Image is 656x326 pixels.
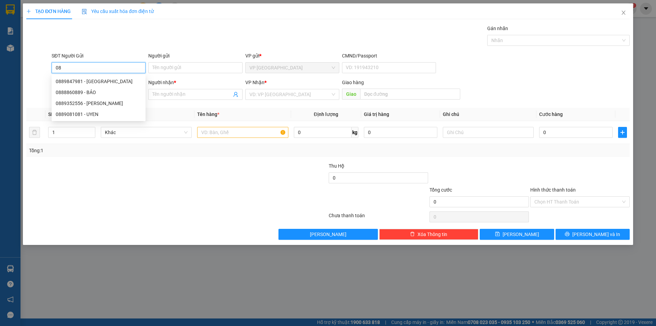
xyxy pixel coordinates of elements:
[249,63,335,73] span: VP Ninh Hòa
[503,231,539,238] span: [PERSON_NAME]
[429,187,452,193] span: Tổng cước
[52,87,146,98] div: 0888860889 - BẢO
[56,78,141,85] div: 0889847981 - [GEOGRAPHIC_DATA]
[148,52,242,60] div: Người gửi
[618,127,627,138] button: plus
[410,232,415,237] span: delete
[26,9,31,14] span: plus
[197,127,288,138] input: VD: Bàn, Ghế
[487,26,508,31] label: Gán nhãn
[148,79,242,86] div: Người nhận
[52,98,146,109] div: 0889352556 - BẢO TÍN
[245,80,264,85] span: VP Nhận
[539,112,563,117] span: Cước hàng
[233,92,238,97] span: user-add
[342,89,360,100] span: Giao
[342,52,436,60] div: CMND/Passport
[105,127,188,138] span: Khác
[443,127,534,138] input: Ghi Chú
[530,187,576,193] label: Hình thức thanh toán
[618,130,627,135] span: plus
[565,232,570,237] span: printer
[29,127,40,138] button: delete
[9,9,43,43] img: logo.jpg
[52,109,146,120] div: 0889081081 - UYEN
[352,127,358,138] span: kg
[52,52,146,60] div: SĐT Người Gửi
[48,112,54,117] span: SL
[56,89,141,96] div: 0888860889 - BẢO
[556,229,630,240] button: printer[PERSON_NAME] và In
[342,80,364,85] span: Giao hàng
[44,10,66,54] b: BIÊN NHẬN GỬI HÀNG
[418,231,447,238] span: Xóa Thông tin
[9,44,39,76] b: [PERSON_NAME]
[364,112,389,117] span: Giá trị hàng
[52,76,146,87] div: 0889847981 - THÁI HUY
[328,212,429,224] div: Chưa thanh toán
[74,9,91,25] img: logo.jpg
[440,108,536,121] th: Ghi chú
[364,127,437,138] input: 0
[57,26,94,31] b: [DOMAIN_NAME]
[314,112,338,117] span: Định lượng
[197,112,219,117] span: Tên hàng
[572,231,620,238] span: [PERSON_NAME] và In
[278,229,378,240] button: [PERSON_NAME]
[495,232,500,237] span: save
[82,9,154,14] span: Yêu cầu xuất hóa đơn điện tử
[26,9,71,14] span: TẠO ĐƠN HÀNG
[29,147,253,154] div: Tổng: 1
[310,231,346,238] span: [PERSON_NAME]
[56,100,141,107] div: 0889352556 - [PERSON_NAME]
[614,3,633,23] button: Close
[82,9,87,14] img: icon
[56,110,141,118] div: 0889081081 - UYEN
[245,52,339,60] div: VP gửi
[360,89,460,100] input: Dọc đường
[329,163,344,169] span: Thu Hộ
[57,32,94,41] li: (c) 2017
[480,229,554,240] button: save[PERSON_NAME]
[379,229,479,240] button: deleteXóa Thông tin
[621,10,626,15] span: close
